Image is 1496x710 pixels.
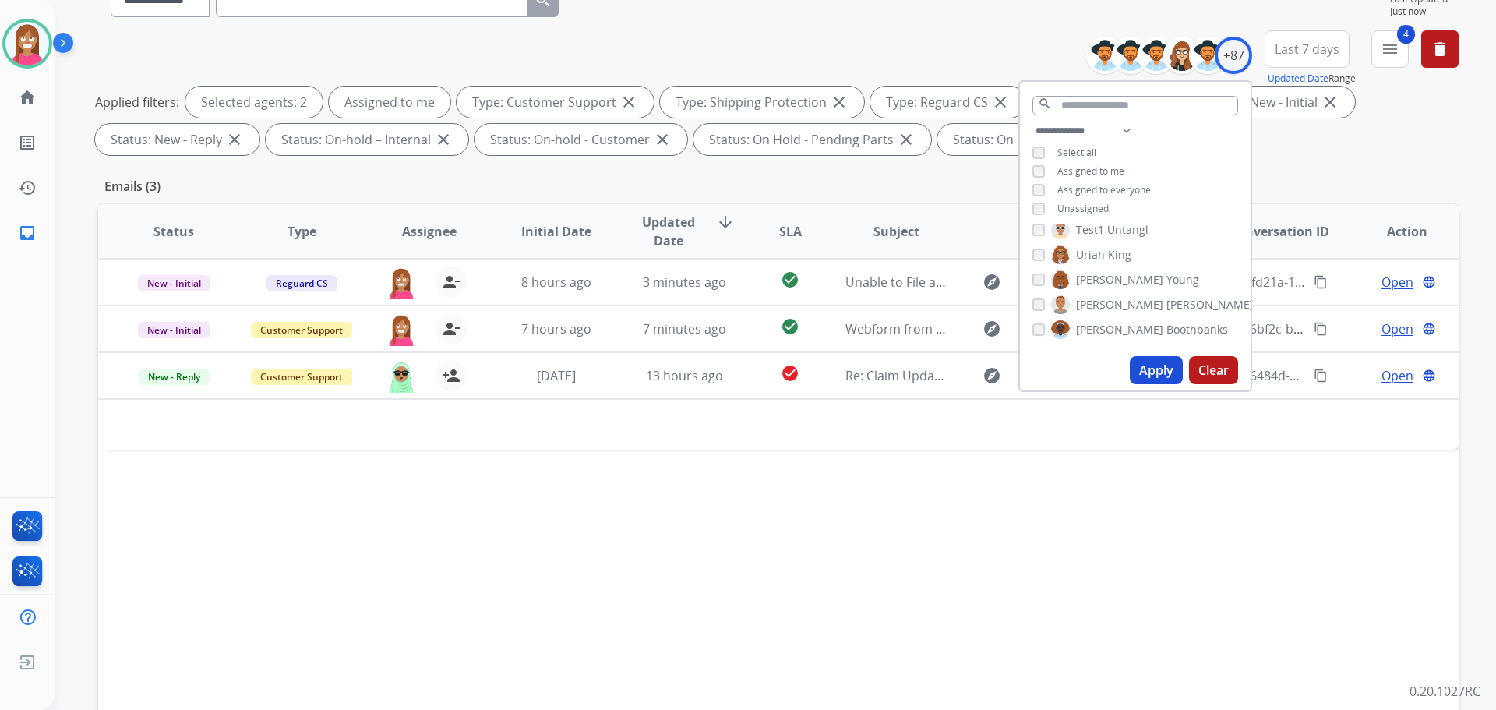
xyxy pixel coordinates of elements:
[1017,366,1177,385] span: [EMAIL_ADDRESS][DOMAIN_NAME]
[1189,356,1238,384] button: Clear
[870,87,1025,118] div: Type: Reguard CS
[643,274,726,291] span: 3 minutes ago
[1331,204,1459,259] th: Action
[845,274,972,291] span: Unable to File a Claim
[643,320,726,337] span: 7 minutes ago
[873,222,919,241] span: Subject
[1314,369,1328,383] mat-icon: content_copy
[225,130,244,149] mat-icon: close
[521,274,591,291] span: 8 hours ago
[1422,369,1436,383] mat-icon: language
[1397,25,1415,44] span: 4
[1076,322,1163,337] span: [PERSON_NAME]
[1371,30,1409,68] button: 4
[251,322,352,338] span: Customer Support
[18,224,37,242] mat-icon: inbox
[442,273,460,291] mat-icon: person_remove
[830,93,849,111] mat-icon: close
[781,364,799,383] mat-icon: check_circle
[937,124,1146,155] div: Status: On Hold - Servicers
[1076,272,1163,288] span: [PERSON_NAME]
[1314,322,1328,336] mat-icon: content_copy
[1381,273,1413,291] span: Open
[402,222,457,241] span: Assignee
[633,213,704,250] span: Updated Date
[1191,87,1355,118] div: Status: New - Initial
[1017,273,1177,291] span: [EMAIL_ADDRESS][DOMAIN_NAME]
[95,124,259,155] div: Status: New - Reply
[1230,222,1329,241] span: Conversation ID
[1057,164,1124,178] span: Assigned to me
[1314,275,1328,289] mat-icon: content_copy
[1076,297,1163,313] span: [PERSON_NAME]
[660,87,864,118] div: Type: Shipping Protection
[475,124,687,155] div: Status: On-hold - Customer
[1268,72,1356,85] span: Range
[845,320,1198,337] span: Webform from [EMAIL_ADDRESS][DOMAIN_NAME] on [DATE]
[521,320,591,337] span: 7 hours ago
[1166,272,1199,288] span: Young
[1017,320,1177,338] span: [EMAIL_ADDRESS][DOMAIN_NAME]
[1057,183,1151,196] span: Assigned to everyone
[1268,72,1328,85] button: Updated Date
[1057,146,1096,159] span: Select all
[1422,275,1436,289] mat-icon: language
[646,367,723,384] span: 13 hours ago
[1166,322,1228,337] span: Boothbanks
[153,222,194,241] span: Status
[653,130,672,149] mat-icon: close
[457,87,654,118] div: Type: Customer Support
[1166,297,1254,313] span: [PERSON_NAME]
[1381,40,1399,58] mat-icon: menu
[781,317,799,336] mat-icon: check_circle
[1381,366,1413,385] span: Open
[781,270,799,289] mat-icon: check_circle
[1381,320,1413,338] span: Open
[845,367,949,384] span: Re: Claim Update.
[1422,322,1436,336] mat-icon: language
[983,366,1001,385] mat-icon: explore
[983,320,1001,338] mat-icon: explore
[266,124,468,155] div: Status: On-hold – Internal
[386,360,417,393] img: agent-avatar
[1130,356,1183,384] button: Apply
[442,366,460,385] mat-icon: person_add
[537,367,576,384] span: [DATE]
[897,130,916,149] mat-icon: close
[329,87,450,118] div: Assigned to me
[779,222,802,241] span: SLA
[1265,30,1350,68] button: Last 7 days
[5,22,49,65] img: avatar
[1431,40,1449,58] mat-icon: delete
[442,320,460,338] mat-icon: person_remove
[1057,202,1109,215] span: Unassigned
[693,124,931,155] div: Status: On Hold - Pending Parts
[1390,5,1459,18] span: Just now
[1275,46,1339,52] span: Last 7 days
[138,322,210,338] span: New - Initial
[1076,247,1105,263] span: Uriah
[251,369,352,385] span: Customer Support
[716,213,735,231] mat-icon: arrow_downward
[1108,247,1131,263] span: King
[18,178,37,197] mat-icon: history
[1215,37,1252,74] div: +87
[1038,97,1052,111] mat-icon: search
[185,87,323,118] div: Selected agents: 2
[1076,222,1104,238] span: Test1
[386,267,417,299] img: agent-avatar
[288,222,316,241] span: Type
[386,313,417,346] img: agent-avatar
[98,177,167,196] p: Emails (3)
[1410,682,1480,701] p: 0.20.1027RC
[95,93,179,111] p: Applied filters:
[521,222,591,241] span: Initial Date
[991,93,1010,111] mat-icon: close
[138,275,210,291] span: New - Initial
[619,93,638,111] mat-icon: close
[18,133,37,152] mat-icon: list_alt
[983,273,1001,291] mat-icon: explore
[434,130,453,149] mat-icon: close
[18,88,37,107] mat-icon: home
[266,275,337,291] span: Reguard CS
